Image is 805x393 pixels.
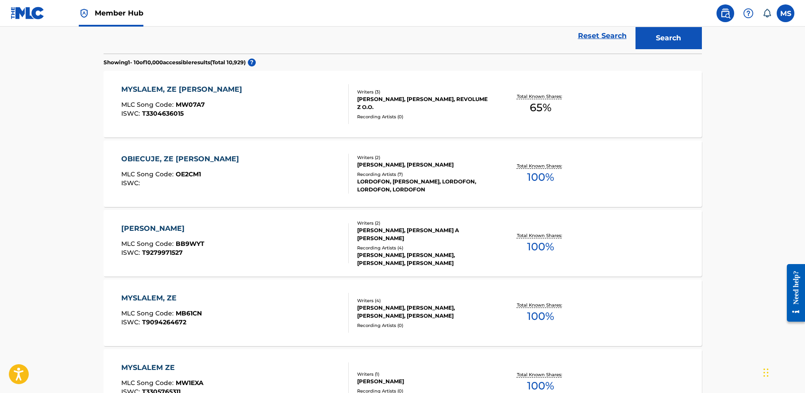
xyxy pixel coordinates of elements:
div: Writers ( 3 ) [357,89,491,95]
span: T9094264672 [142,318,186,326]
div: [PERSON_NAME], [PERSON_NAME], [PERSON_NAME], [PERSON_NAME] [357,251,491,267]
span: ISWC : [121,179,142,187]
iframe: Resource Center [780,257,805,328]
img: help [743,8,754,19]
div: [PERSON_NAME] [357,377,491,385]
span: 100 % [527,239,554,255]
span: ? [248,58,256,66]
div: [PERSON_NAME], [PERSON_NAME] [357,161,491,169]
span: BB9WYT [176,240,204,248]
div: Recording Artists ( 0 ) [357,322,491,329]
p: Total Known Shares: [517,371,564,378]
div: Notifications [763,9,771,18]
a: MYSLALEM, ZE [PERSON_NAME]MLC Song Code:MW07A7ISWC:T3304636015Writers (3)[PERSON_NAME], [PERSON_N... [104,71,702,137]
img: MLC Logo [11,7,45,19]
span: MB61CN [176,309,202,317]
div: [PERSON_NAME] [121,223,204,234]
div: [PERSON_NAME], [PERSON_NAME], [PERSON_NAME], [PERSON_NAME] [357,304,491,320]
span: ISWC : [121,249,142,257]
a: Public Search [716,4,734,22]
div: MYSLALEM, ZE [121,293,202,304]
div: Help [740,4,757,22]
span: MLC Song Code : [121,379,176,387]
div: OBIECUJE, ZE [PERSON_NAME] [121,154,243,164]
div: MYSLALEM, ZE [PERSON_NAME] [121,84,247,95]
div: [PERSON_NAME], [PERSON_NAME], REVOLUME Z O.O. [357,95,491,111]
span: MLC Song Code : [121,309,176,317]
a: [PERSON_NAME]MLC Song Code:BB9WYTISWC:T9279971527Writers (2)[PERSON_NAME], [PERSON_NAME] A [PERSO... [104,210,702,276]
span: ISWC : [121,318,142,326]
div: [PERSON_NAME], [PERSON_NAME] A [PERSON_NAME] [357,226,491,242]
button: Search [636,27,702,49]
img: Top Rightsholder [79,8,89,19]
div: Writers ( 2 ) [357,220,491,226]
p: Total Known Shares: [517,93,564,100]
span: T9279971527 [142,249,183,257]
iframe: Chat Widget [761,350,805,393]
div: Writers ( 4 ) [357,297,491,304]
p: Total Known Shares: [517,302,564,308]
span: MLC Song Code : [121,101,176,109]
div: MYSLALEM ZE [121,362,204,373]
span: MLC Song Code : [121,170,176,178]
div: Writers ( 2 ) [357,154,491,161]
span: OE2CM1 [176,170,201,178]
div: Recording Artists ( 4 ) [357,245,491,251]
img: search [720,8,731,19]
a: MYSLALEM, ZEMLC Song Code:MB61CNISWC:T9094264672Writers (4)[PERSON_NAME], [PERSON_NAME], [PERSON_... [104,280,702,346]
span: MW07A7 [176,101,205,109]
a: Reset Search [574,26,631,46]
div: User Menu [777,4,794,22]
p: Total Known Shares: [517,163,564,169]
div: Recording Artists ( 0 ) [357,113,491,120]
span: 100 % [527,169,554,185]
div: Writers ( 1 ) [357,371,491,377]
span: ISWC : [121,109,142,117]
a: OBIECUJE, ZE [PERSON_NAME]MLC Song Code:OE2CM1ISWC:Writers (2)[PERSON_NAME], [PERSON_NAME]Recordi... [104,140,702,207]
span: 65 % [530,100,551,116]
span: 100 % [527,308,554,324]
span: T3304636015 [142,109,184,117]
p: Total Known Shares: [517,232,564,239]
div: LORDOFON, [PERSON_NAME], LORDOFON, LORDOFON, LORDOFON [357,178,491,194]
span: MLC Song Code : [121,240,176,248]
span: Member Hub [95,8,143,18]
p: Showing 1 - 10 of 10,000 accessible results (Total 10,929 ) [104,58,246,66]
span: MW1EXA [176,379,204,387]
div: Recording Artists ( 7 ) [357,171,491,178]
div: Drag [763,359,769,386]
